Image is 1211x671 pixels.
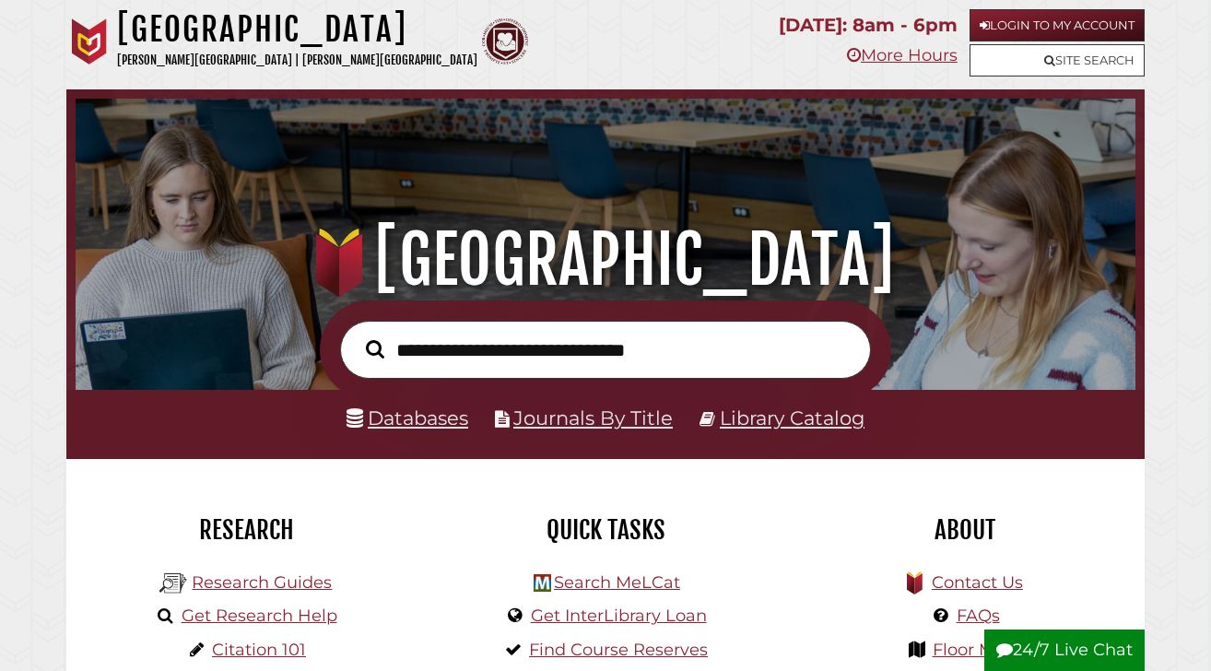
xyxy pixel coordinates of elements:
[957,606,1000,626] a: FAQs
[347,406,468,430] a: Databases
[554,572,680,593] a: Search MeLCat
[192,572,332,593] a: Research Guides
[970,44,1145,77] a: Site Search
[513,406,673,430] a: Journals By Title
[159,570,187,597] img: Hekman Library Logo
[117,9,477,50] h1: [GEOGRAPHIC_DATA]
[357,335,394,363] button: Search
[799,514,1131,546] h2: About
[534,574,551,592] img: Hekman Library Logo
[440,514,771,546] h2: Quick Tasks
[80,514,412,546] h2: Research
[970,9,1145,41] a: Login to My Account
[66,18,112,65] img: Calvin University
[531,606,707,626] a: Get InterLibrary Loan
[482,18,528,65] img: Calvin Theological Seminary
[847,45,958,65] a: More Hours
[366,339,384,359] i: Search
[212,640,306,660] a: Citation 101
[933,640,1024,660] a: Floor Maps
[182,606,337,626] a: Get Research Help
[779,9,958,41] p: [DATE]: 8am - 6pm
[932,572,1023,593] a: Contact Us
[720,406,864,430] a: Library Catalog
[94,219,1118,300] h1: [GEOGRAPHIC_DATA]
[529,640,708,660] a: Find Course Reserves
[117,50,477,71] p: [PERSON_NAME][GEOGRAPHIC_DATA] | [PERSON_NAME][GEOGRAPHIC_DATA]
